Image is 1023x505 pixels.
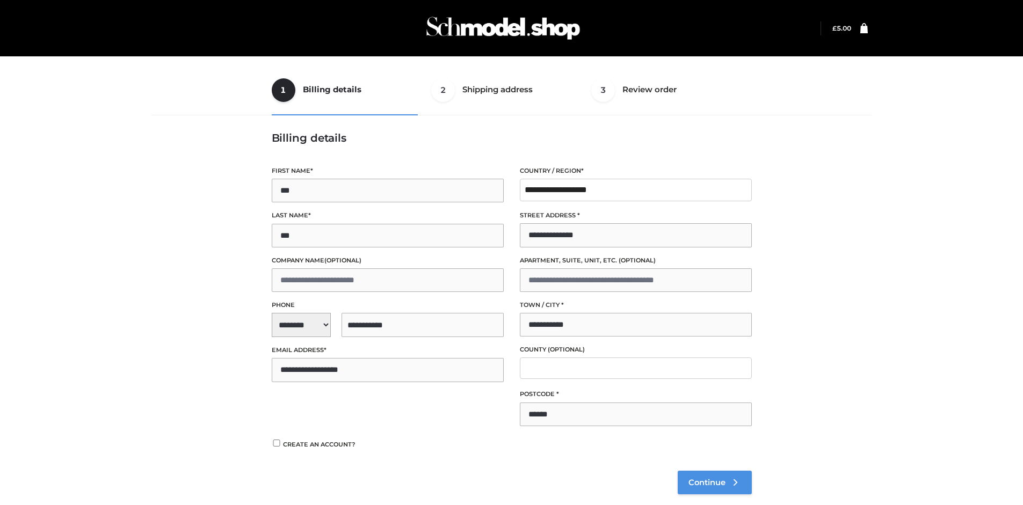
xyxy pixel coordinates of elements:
label: First name [272,166,504,176]
a: Continue [678,471,752,494]
label: Phone [272,300,504,310]
span: (optional) [324,257,361,264]
span: (optional) [619,257,656,264]
label: Town / City [520,300,752,310]
span: Create an account? [283,441,355,448]
h3: Billing details [272,131,752,144]
label: Street address [520,210,752,221]
a: £5.00 [832,24,851,32]
span: (optional) [548,346,585,353]
bdi: 5.00 [832,24,851,32]
span: £ [832,24,837,32]
label: Last name [272,210,504,221]
input: Create an account? [272,440,281,447]
label: Email address [272,345,504,355]
label: Apartment, suite, unit, etc. [520,255,752,266]
label: Country / Region [520,166,752,176]
img: Schmodel Admin 964 [423,7,584,49]
label: County [520,345,752,355]
label: Company name [272,255,504,266]
label: Postcode [520,389,752,399]
span: Continue [688,478,725,487]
